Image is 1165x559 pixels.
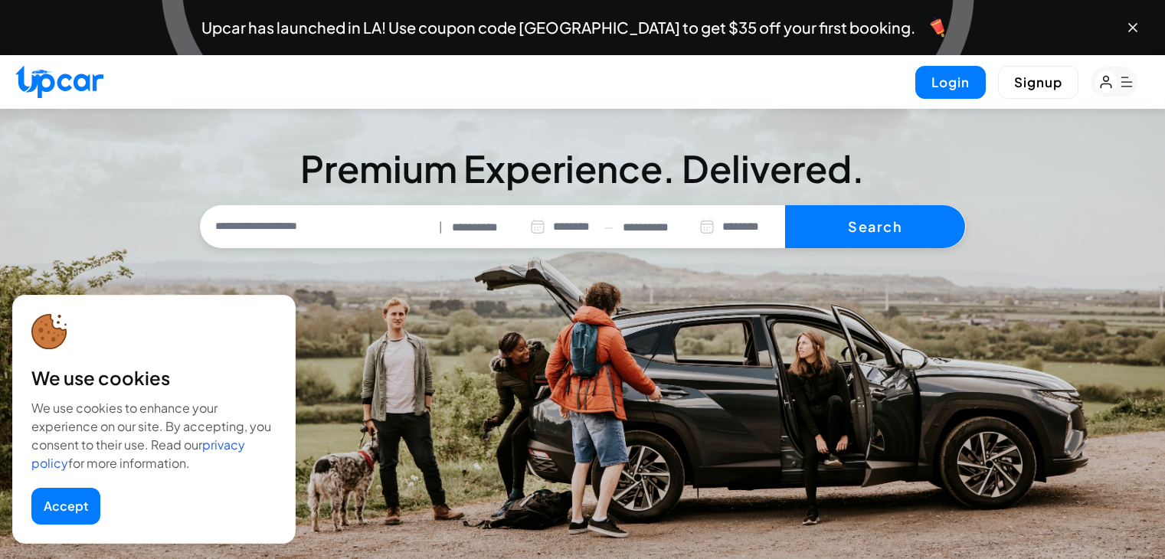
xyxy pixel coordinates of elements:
button: Search [785,205,965,248]
h3: Premium Experience. Delivered. [200,150,966,187]
span: | [439,218,443,236]
div: We use cookies to enhance your experience on our site. By accepting, you consent to their use. Re... [31,399,277,472]
div: We use cookies [31,365,277,390]
button: Login [915,66,986,99]
span: Upcar has launched in LA! Use coupon code [GEOGRAPHIC_DATA] to get $35 off your first booking. [201,20,915,35]
img: Upcar Logo [15,65,103,98]
img: cookie-icon.svg [31,314,67,350]
button: Close banner [1125,20,1140,35]
button: Signup [998,66,1078,99]
span: — [604,218,614,236]
button: Accept [31,488,100,525]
